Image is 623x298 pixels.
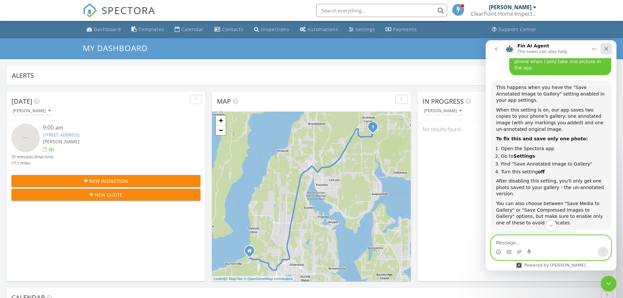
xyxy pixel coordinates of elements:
a: Templates [129,24,167,36]
div: 7000 Mountain Vista Lane NW, Silverdale WA 98383 [250,251,253,254]
div: Payments [393,26,417,32]
a: Payments [383,24,420,36]
div: Inspections [261,26,289,32]
span: New Quote [95,191,122,198]
button: [PERSON_NAME] [11,107,52,115]
a: Dashboard [84,24,124,36]
a: Calendar [172,24,206,36]
div: Settings [355,26,375,32]
a: Leaflet [214,277,224,281]
div: | [212,276,294,282]
div: Dashboard [94,26,121,32]
div: Automations [307,26,338,32]
div: 6353 N E Gratittude Private Way, Poulsbo, WA 98370 [373,127,377,131]
a: Zoom in [216,115,226,125]
div: Contacts [222,26,244,32]
div: [PERSON_NAME] [13,109,51,113]
button: New Quote [11,189,200,201]
iframe: Intercom live chat [486,40,616,271]
a: Inspections [251,24,292,36]
div: ClearPoint Home Inspections PLLC [471,10,536,17]
a: Contacts [212,24,246,36]
div: No results found [418,120,616,138]
a: 9:00 am [STREET_ADDRESS] [PERSON_NAME] 31 minutes drive time 17.1 miles [11,124,200,166]
div: Templates [139,26,164,32]
i: 1 [372,125,374,130]
a: Zoom out [216,125,226,135]
img: The Best Home Inspection Software - Spectora [83,3,97,18]
button: [PERSON_NAME] [423,107,463,115]
div: 9:00 am [43,124,185,132]
a: Settings [346,24,378,36]
div: Alerts [12,71,602,80]
a: © MapTiler [225,277,243,281]
img: streetview [11,124,40,152]
div: [PERSON_NAME] [424,109,462,113]
div: Support Center [498,26,537,32]
span: [PERSON_NAME] [43,138,79,145]
a: Support Center [489,24,539,36]
div: [PERSON_NAME] [489,4,531,10]
a: SPECTORA [83,9,155,23]
a: [STREET_ADDRESS] [43,132,79,138]
button: New Inspection [11,175,200,187]
span: New Inspection [89,178,128,184]
span: SPECTORA [102,3,155,17]
a: Automations (Basic) [297,24,341,36]
div: 17.1 miles [11,160,53,166]
span: [DATE] [11,97,32,106]
span: My Dashboard [83,43,147,53]
input: Search everything... [316,4,447,17]
div: Calendar [182,26,204,32]
div: 31 minutes drive time [11,154,53,160]
iframe: Intercom live chat [601,276,616,291]
a: © OpenStreetMap contributors [244,277,293,281]
span: In Progress [423,97,464,106]
span: Map [217,97,231,106]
